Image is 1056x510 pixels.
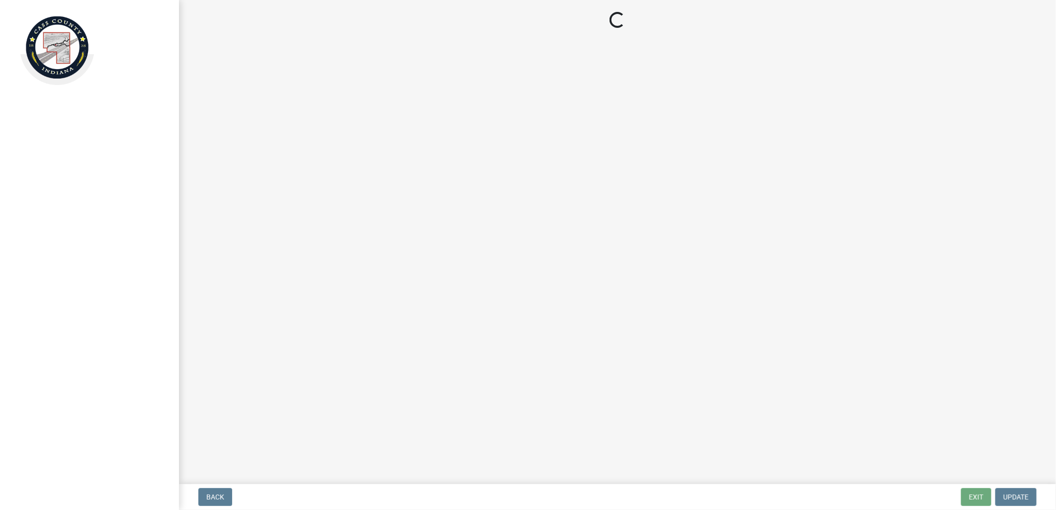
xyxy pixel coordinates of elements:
button: Back [198,488,232,506]
span: Update [1003,493,1029,501]
span: Back [206,493,224,501]
button: Update [995,488,1037,506]
img: Cass County, Indiana [20,10,94,85]
button: Exit [961,488,991,506]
